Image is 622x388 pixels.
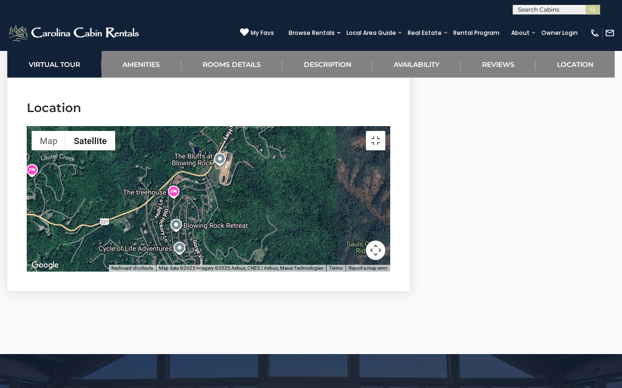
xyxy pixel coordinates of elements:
[159,265,323,271] span: Map data ©2025 Imagery ©2025 Airbus, CNES / Airbus, Maxar Technologies
[366,131,385,150] button: Toggle fullscreen view
[29,259,61,272] a: Open this area in Google Maps (opens a new window)
[342,26,401,40] a: Local Area Guide
[284,26,340,40] a: Browse Rentals
[372,51,461,78] a: Availability
[32,131,66,150] button: Show street map
[536,51,615,78] a: Location
[181,51,282,78] a: Rooms Details
[449,26,504,40] a: Rental Program
[536,26,583,40] a: Owner Login
[111,265,153,272] button: Keyboard shortcuts
[251,29,274,37] span: My Favs
[7,23,142,43] img: White-1-2.png
[403,26,447,40] a: Real Estate
[366,241,385,260] button: Map camera controls
[329,265,343,271] a: Terms (opens in new tab)
[348,265,387,271] a: Report a map error
[240,28,274,38] a: My Favs
[7,51,102,78] a: Virtual Tour
[506,26,535,40] a: About
[461,51,536,78] a: Reviews
[590,28,600,38] img: phone-regular-white.png
[66,131,115,150] button: Show satellite imagery
[282,51,373,78] a: Description
[29,259,61,272] img: Google
[605,28,615,38] img: mail-regular-white.png
[102,51,182,78] a: Amenities
[27,99,390,116] h3: Location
